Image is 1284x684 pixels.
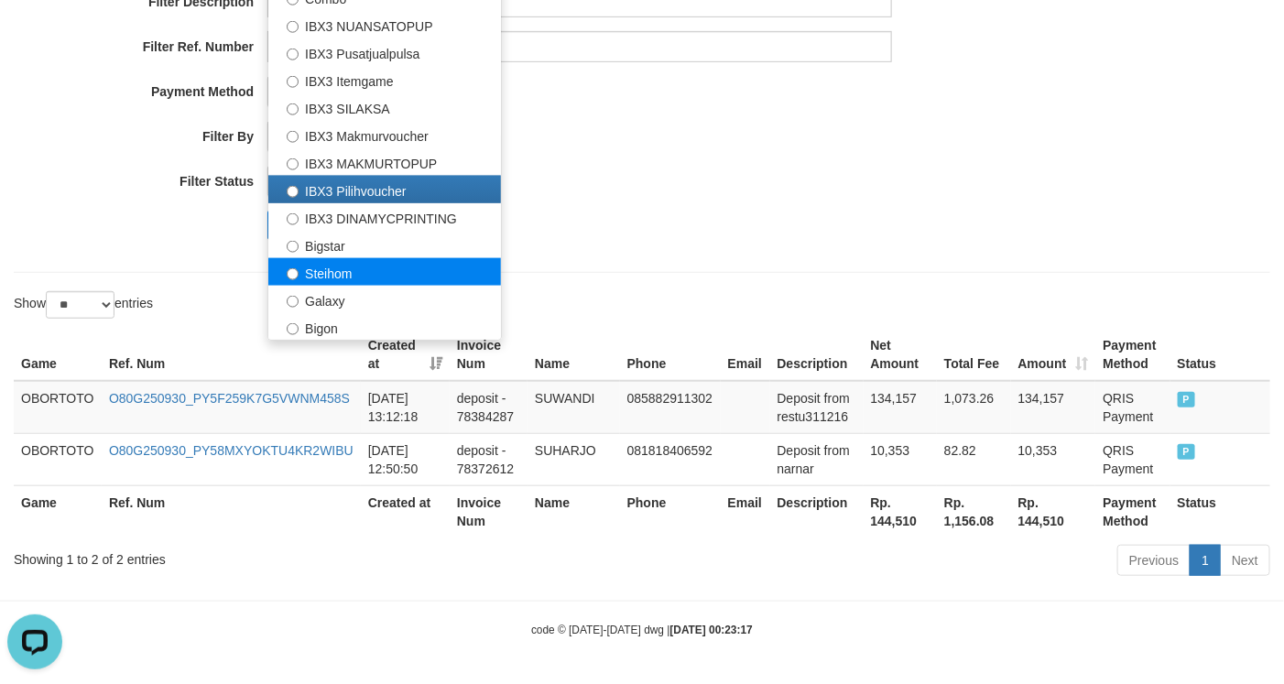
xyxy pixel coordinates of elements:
th: Ref. Num [102,329,361,381]
input: Bigon [287,323,299,335]
button: Open LiveChat chat widget [7,7,62,62]
td: 10,353 [1011,433,1096,485]
a: O80G250930_PY58MXYOKTU4KR2WIBU [109,443,354,458]
input: IBX3 SILAKSA [287,103,299,115]
label: Show entries [14,291,153,319]
td: [DATE] 13:12:18 [361,381,450,434]
th: Created at [361,485,450,537]
input: IBX3 DINAMYCPRINTING [287,213,299,225]
label: Bigon [268,313,501,341]
th: Name [528,485,620,537]
small: code © [DATE]-[DATE] dwg | [531,624,753,636]
input: IBX3 Pusatjualpulsa [287,49,299,60]
label: IBX3 Pusatjualpulsa [268,38,501,66]
input: IBX3 Itemgame [287,76,299,88]
div: Showing 1 to 2 of 2 entries [14,543,521,569]
label: IBX3 Pilihvoucher [268,176,501,203]
label: IBX3 Itemgame [268,66,501,93]
th: Rp. 144,510 [1011,485,1096,537]
td: [DATE] 12:50:50 [361,433,450,485]
th: Rp. 144,510 [864,485,937,537]
th: Phone [620,329,721,381]
td: SUWANDI [528,381,620,434]
label: IBX3 Makmurvoucher [268,121,501,148]
td: Deposit from restu311216 [770,381,864,434]
label: Bigstar [268,231,501,258]
th: Total Fee [937,329,1011,381]
th: Amount: activate to sort column ascending [1011,329,1096,381]
label: IBX3 MAKMURTOPUP [268,148,501,176]
input: IBX3 NUANSATOPUP [287,21,299,33]
span: PAID [1178,392,1196,407]
td: 134,157 [864,381,937,434]
th: Description [770,329,864,381]
label: Steihom [268,258,501,286]
th: Game [14,329,102,381]
th: Phone [620,485,721,537]
th: Ref. Num [102,485,361,537]
th: Payment Method [1095,485,1170,537]
a: O80G250930_PY5F259K7G5VWNM458S [109,391,350,406]
input: Steihom [287,268,299,280]
a: Next [1220,545,1270,576]
th: Description [770,485,864,537]
td: deposit - 78384287 [450,381,528,434]
a: Previous [1117,545,1191,576]
th: Name [528,329,620,381]
th: Invoice Num [450,329,528,381]
td: 10,353 [864,433,937,485]
strong: [DATE] 00:23:17 [670,624,753,636]
label: IBX3 SILAKSA [268,93,501,121]
th: Net Amount [864,329,937,381]
td: 1,073.26 [937,381,1011,434]
td: 134,157 [1011,381,1096,434]
th: Email [721,485,770,537]
td: QRIS Payment [1095,433,1170,485]
input: IBX3 Pilihvoucher [287,186,299,198]
th: Game [14,485,102,537]
th: Created at: activate to sort column ascending [361,329,450,381]
td: 081818406592 [620,433,721,485]
td: 82.82 [937,433,1011,485]
span: PAID [1178,444,1196,460]
th: Invoice Num [450,485,528,537]
td: 085882911302 [620,381,721,434]
th: Email [721,329,770,381]
td: QRIS Payment [1095,381,1170,434]
th: Status [1170,485,1270,537]
td: deposit - 78372612 [450,433,528,485]
input: Galaxy [287,296,299,308]
td: Deposit from narnar [770,433,864,485]
label: Galaxy [268,286,501,313]
th: Payment Method [1095,329,1170,381]
td: OBORTOTO [14,381,102,434]
a: 1 [1190,545,1221,576]
input: Bigstar [287,241,299,253]
input: IBX3 MAKMURTOPUP [287,158,299,170]
select: Showentries [46,291,114,319]
th: Status [1170,329,1270,381]
th: Rp. 1,156.08 [937,485,1011,537]
label: IBX3 NUANSATOPUP [268,11,501,38]
td: SUHARJO [528,433,620,485]
label: IBX3 DINAMYCPRINTING [268,203,501,231]
input: IBX3 Makmurvoucher [287,131,299,143]
td: OBORTOTO [14,433,102,485]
